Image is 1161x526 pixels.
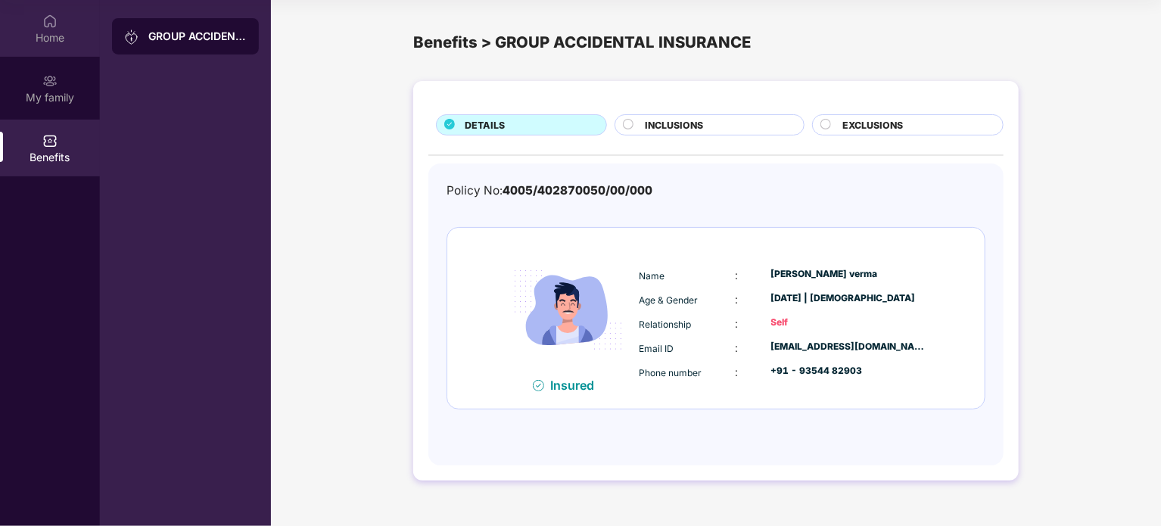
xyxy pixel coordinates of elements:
span: Name [639,270,665,282]
img: icon [501,243,635,377]
span: DETAILS [465,118,505,132]
img: svg+xml;base64,PHN2ZyB3aWR0aD0iMjAiIGhlaWdodD0iMjAiIHZpZXdCb3g9IjAgMCAyMCAyMCIgZmlsbD0ibm9uZSIgeG... [124,30,139,45]
span: : [735,293,738,306]
img: svg+xml;base64,PHN2ZyB4bWxucz0iaHR0cDovL3d3dy53My5vcmcvMjAwMC9zdmciIHdpZHRoPSIxNiIgaGVpZ2h0PSIxNi... [533,380,544,391]
span: Relationship [639,319,691,330]
span: 4005/402870050/00/000 [503,183,652,198]
div: +91 - 93544 82903 [771,364,927,378]
span: : [735,341,738,354]
div: GROUP ACCIDENTAL INSURANCE [148,29,247,44]
span: : [735,317,738,330]
div: Insured [550,378,603,393]
img: svg+xml;base64,PHN2ZyBpZD0iQmVuZWZpdHMiIHhtbG5zPSJodHRwOi8vd3d3LnczLm9yZy8yMDAwL3N2ZyIgd2lkdGg9Ij... [42,133,58,148]
div: [DATE] | [DEMOGRAPHIC_DATA] [771,291,927,306]
span: Phone number [639,367,702,378]
span: : [735,366,738,378]
div: Policy No: [447,182,652,200]
div: Benefits > GROUP ACCIDENTAL INSURANCE [413,30,1019,54]
div: Self [771,316,927,330]
div: [PERSON_NAME] verma [771,267,927,282]
span: Email ID [639,343,674,354]
img: svg+xml;base64,PHN2ZyBpZD0iSG9tZSIgeG1sbnM9Imh0dHA6Ly93d3cudzMub3JnLzIwMDAvc3ZnIiB3aWR0aD0iMjAiIG... [42,14,58,29]
span: Age & Gender [639,294,698,306]
span: INCLUSIONS [645,118,703,132]
img: svg+xml;base64,PHN2ZyB3aWR0aD0iMjAiIGhlaWdodD0iMjAiIHZpZXdCb3g9IjAgMCAyMCAyMCIgZmlsbD0ibm9uZSIgeG... [42,73,58,89]
span: EXCLUSIONS [842,118,903,132]
div: [EMAIL_ADDRESS][DOMAIN_NAME] [771,340,927,354]
span: : [735,269,738,282]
